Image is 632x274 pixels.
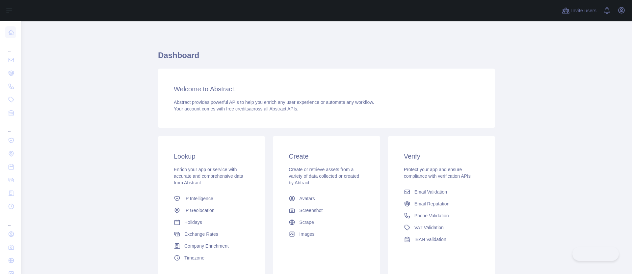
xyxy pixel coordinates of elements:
[404,152,479,161] h3: Verify
[401,210,482,222] a: Phone Validation
[184,195,213,202] span: IP Intelligence
[401,186,482,198] a: Email Validation
[184,231,218,237] span: Exchange Rates
[5,120,16,133] div: ...
[401,233,482,245] a: IBAN Validation
[171,193,252,204] a: IP Intelligence
[184,219,202,226] span: Holidays
[414,189,447,195] span: Email Validation
[184,243,229,249] span: Company Enrichment
[174,100,374,105] span: Abstract provides powerful APIs to help you enrich any user experience or automate any workflow.
[571,7,596,15] span: Invite users
[414,236,446,243] span: IBAN Validation
[286,228,367,240] a: Images
[299,207,323,214] span: Screenshot
[171,228,252,240] a: Exchange Rates
[184,255,204,261] span: Timezone
[174,167,243,185] span: Enrich your app or service with accurate and comprehensive data from Abstract
[289,152,364,161] h3: Create
[5,40,16,53] div: ...
[299,195,315,202] span: Avatars
[174,84,479,94] h3: Welcome to Abstract.
[171,252,252,264] a: Timezone
[561,5,598,16] button: Invite users
[572,247,619,261] iframe: Toggle Customer Support
[299,231,314,237] span: Images
[171,204,252,216] a: IP Geolocation
[404,167,471,179] span: Protect your app and ensure compliance with verification APIs
[158,50,495,66] h1: Dashboard
[286,216,367,228] a: Scrape
[401,222,482,233] a: VAT Validation
[174,152,249,161] h3: Lookup
[414,212,449,219] span: Phone Validation
[171,240,252,252] a: Company Enrichment
[5,214,16,227] div: ...
[299,219,314,226] span: Scrape
[171,216,252,228] a: Holidays
[174,106,298,111] span: Your account comes with across all Abstract APIs.
[289,167,359,185] span: Create or retrieve assets from a variety of data collected or created by Abtract
[414,200,450,207] span: Email Reputation
[286,204,367,216] a: Screenshot
[286,193,367,204] a: Avatars
[401,198,482,210] a: Email Reputation
[226,106,249,111] span: free credits
[414,224,444,231] span: VAT Validation
[184,207,215,214] span: IP Geolocation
